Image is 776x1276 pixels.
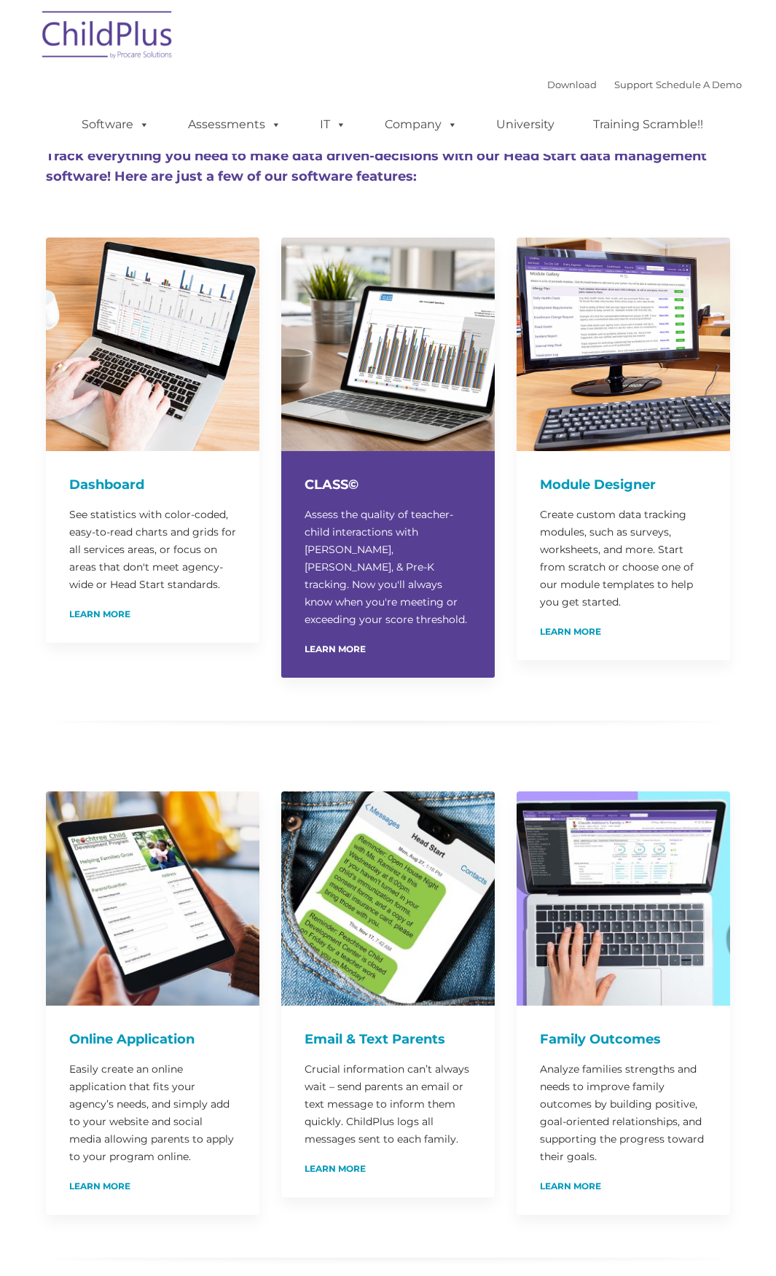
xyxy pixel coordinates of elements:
[540,1060,707,1165] p: Analyze families strengths and needs to improve family outcomes by building positive, goal-orient...
[517,238,730,451] img: ModuleDesigner750
[69,506,236,593] p: See statistics with color-coded, easy-to-read charts and grids for all services areas, or focus o...
[46,238,259,451] img: Dash
[69,610,130,619] a: Learn More
[281,238,495,451] img: CLASS-750
[173,110,296,139] a: Assessments
[305,506,471,628] p: Assess the quality of teacher-child interactions with [PERSON_NAME], [PERSON_NAME], & Pre-K track...
[305,110,361,139] a: IT
[69,1182,130,1191] a: Learn More
[547,79,742,90] font: |
[656,79,742,90] a: Schedule A Demo
[579,110,718,139] a: Training Scramble!!
[35,1,181,74] img: ChildPlus by Procare Solutions
[540,474,707,495] h4: Module Designer
[540,1182,601,1191] a: Learn More
[46,791,259,1005] img: OnlineApplication750_2
[305,645,366,654] a: Learn More
[517,791,730,1005] img: FEO750_2
[305,1060,471,1148] p: Crucial information can’t always wait – send parents an email or text message to inform them quic...
[540,627,601,636] a: Learn More
[305,474,471,495] h4: CLASS©
[370,110,472,139] a: Company
[305,1165,366,1173] a: Learn More
[540,1029,707,1049] h4: Family Outcomes
[69,474,236,495] h4: Dashboard
[614,79,653,90] a: Support
[69,1029,236,1049] h4: Online Application
[305,1029,471,1049] h4: Email & Text Parents
[281,791,495,1005] img: Email-Text750_2
[540,506,707,611] p: Create custom data tracking modules, such as surveys, worksheets, and more. Start from scratch or...
[482,110,569,139] a: University
[547,79,597,90] a: Download
[69,1060,236,1165] p: Easily create an online application that fits your agency’s needs, and simply add to your website...
[67,110,164,139] a: Software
